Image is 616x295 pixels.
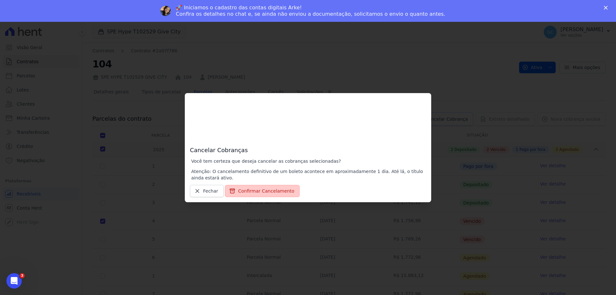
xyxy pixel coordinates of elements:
[191,168,426,181] p: Atenção: O cancelamento definitivo de um boleto acontece em aproximadamente 1 dia. Até lá, o títu...
[225,185,300,197] button: Confirmar Cancelamento
[6,273,22,289] iframe: Intercom live chat
[604,6,610,10] div: Fechar
[203,188,218,194] span: Fechar
[191,158,426,164] p: Você tem certeza que deseja cancelar as cobranças selecionadas?
[20,273,25,278] span: 3
[160,6,171,16] img: Profile image for Adriane
[190,185,224,197] a: Fechar
[190,98,426,154] h3: Cancelar Cobranças
[176,4,445,17] div: 🚀 Iniciamos o cadastro das contas digitais Arke! Confira os detalhes no chat e, se ainda não envi...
